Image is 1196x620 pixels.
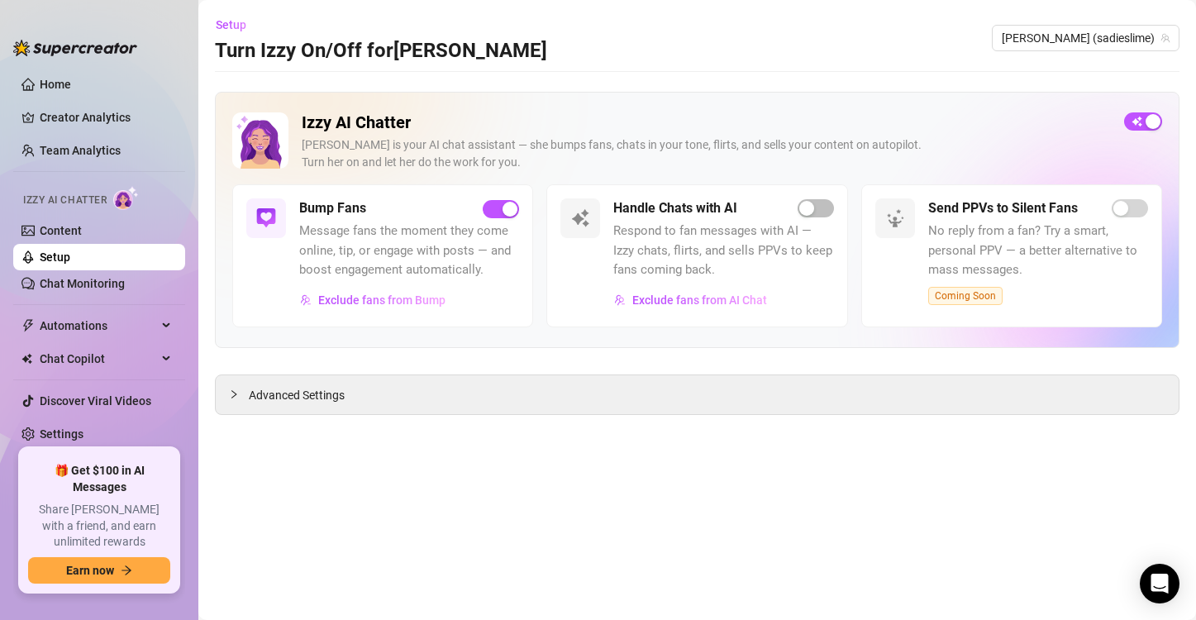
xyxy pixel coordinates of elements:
div: [PERSON_NAME] is your AI chat assistant — she bumps fans, chats in your tone, flirts, and sells y... [302,136,1111,171]
span: Setup [216,18,246,31]
a: Team Analytics [40,144,121,157]
h5: Send PPVs to Silent Fans [928,198,1078,218]
span: Sadie (sadieslime) [1002,26,1170,50]
h5: Handle Chats with AI [613,198,737,218]
span: Chat Copilot [40,346,157,372]
span: Automations [40,312,157,339]
a: Content [40,224,82,237]
span: Share [PERSON_NAME] with a friend, and earn unlimited rewards [28,502,170,551]
span: Exclude fans from AI Chat [632,293,767,307]
img: svg%3e [570,208,590,228]
div: Open Intercom Messenger [1140,564,1179,603]
img: svg%3e [300,294,312,306]
a: Setup [40,250,70,264]
h5: Bump Fans [299,198,366,218]
img: AI Chatter [113,186,139,210]
button: Earn nowarrow-right [28,557,170,584]
span: Izzy AI Chatter [23,193,107,208]
img: Izzy AI Chatter [232,112,288,169]
a: Discover Viral Videos [40,394,151,408]
div: collapsed [229,385,249,403]
h2: Izzy AI Chatter [302,112,1111,133]
span: Coming Soon [928,287,1003,305]
img: logo-BBDzfeDw.svg [13,40,137,56]
img: svg%3e [256,208,276,228]
a: Home [40,78,71,91]
span: No reply from a fan? Try a smart, personal PPV — a better alternative to mass messages. [928,222,1148,280]
button: Setup [215,12,260,38]
span: collapsed [229,389,239,399]
img: svg%3e [885,208,905,228]
span: team [1160,33,1170,43]
a: Settings [40,427,83,441]
span: Message fans the moment they come online, tip, or engage with posts — and boost engagement automa... [299,222,519,280]
span: arrow-right [121,565,132,576]
a: Creator Analytics [40,104,172,131]
a: Chat Monitoring [40,277,125,290]
span: Earn now [66,564,114,577]
span: Exclude fans from Bump [318,293,446,307]
h3: Turn Izzy On/Off for [PERSON_NAME] [215,38,547,64]
img: svg%3e [614,294,626,306]
button: Exclude fans from Bump [299,287,446,313]
span: 🎁 Get $100 in AI Messages [28,463,170,495]
span: Respond to fan messages with AI — Izzy chats, flirts, and sells PPVs to keep fans coming back. [613,222,833,280]
span: thunderbolt [21,319,35,332]
img: Chat Copilot [21,353,32,365]
button: Exclude fans from AI Chat [613,287,768,313]
span: Advanced Settings [249,386,345,404]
